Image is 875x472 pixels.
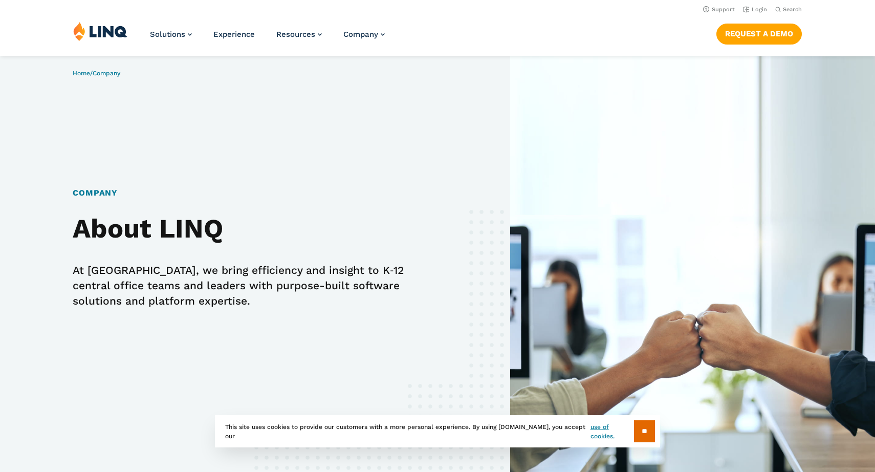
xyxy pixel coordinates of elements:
[213,30,255,39] a: Experience
[716,24,802,44] a: Request a Demo
[150,22,385,55] nav: Primary Navigation
[743,6,767,13] a: Login
[73,263,418,309] p: At [GEOGRAPHIC_DATA], we bring efficiency and insight to K‑12 central office teams and leaders wi...
[716,22,802,44] nav: Button Navigation
[276,30,315,39] span: Resources
[775,6,802,13] button: Open Search Bar
[590,422,634,441] a: use of cookies.
[73,213,418,244] h2: About LINQ
[783,6,802,13] span: Search
[73,187,418,199] h1: Company
[150,30,192,39] a: Solutions
[276,30,322,39] a: Resources
[703,6,735,13] a: Support
[215,415,660,447] div: This site uses cookies to provide our customers with a more personal experience. By using [DOMAIN...
[73,22,127,41] img: LINQ | K‑12 Software
[343,30,378,39] span: Company
[73,70,120,77] span: /
[150,30,185,39] span: Solutions
[343,30,385,39] a: Company
[93,70,120,77] span: Company
[73,70,90,77] a: Home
